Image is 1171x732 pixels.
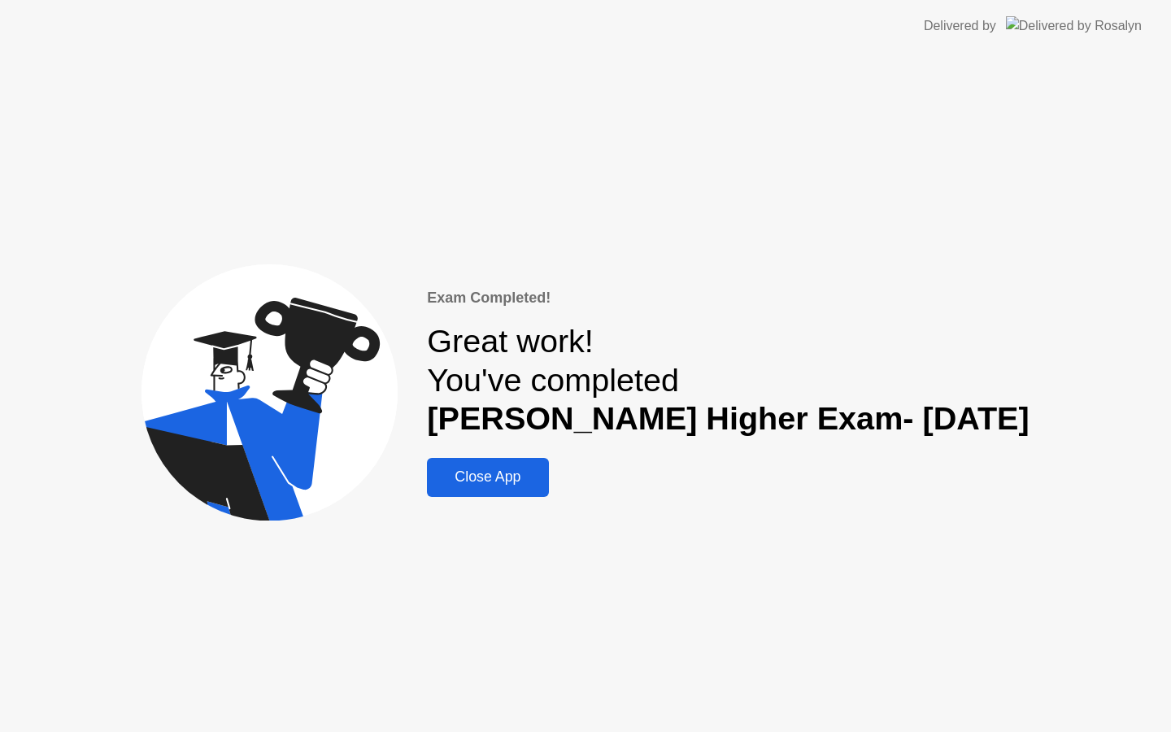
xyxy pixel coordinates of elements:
[924,16,996,36] div: Delivered by
[427,400,1029,436] b: [PERSON_NAME] Higher Exam- [DATE]
[427,322,1029,438] div: Great work! You've completed
[427,458,548,497] button: Close App
[1006,16,1142,35] img: Delivered by Rosalyn
[432,468,543,486] div: Close App
[427,287,1029,309] div: Exam Completed!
